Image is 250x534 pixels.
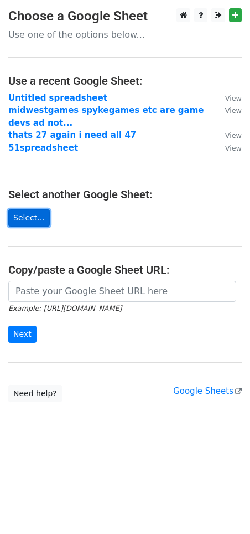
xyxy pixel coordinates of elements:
a: View [214,143,242,153]
small: View [225,94,242,102]
small: Example: [URL][DOMAIN_NAME] [8,304,122,312]
h4: Use a recent Google Sheet: [8,74,242,88]
iframe: Chat Widget [195,481,250,534]
a: View [214,130,242,140]
a: View [214,105,242,115]
p: Use one of the options below... [8,29,242,40]
small: View [225,144,242,152]
a: midwestgames spykegames etc are game devs ad not... [8,105,204,128]
a: Need help? [8,385,62,402]
input: Next [8,326,37,343]
h3: Choose a Google Sheet [8,8,242,24]
input: Paste your Google Sheet URL here [8,281,236,302]
a: 51spreadsheet [8,143,78,153]
h4: Copy/paste a Google Sheet URL: [8,263,242,276]
h4: Select another Google Sheet: [8,188,242,201]
a: Select... [8,209,50,227]
a: thats 27 again i need all 47 [8,130,136,140]
small: View [225,106,242,115]
a: Untitled spreadsheet [8,93,107,103]
a: Google Sheets [173,386,242,396]
small: View [225,131,242,140]
a: View [214,93,242,103]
